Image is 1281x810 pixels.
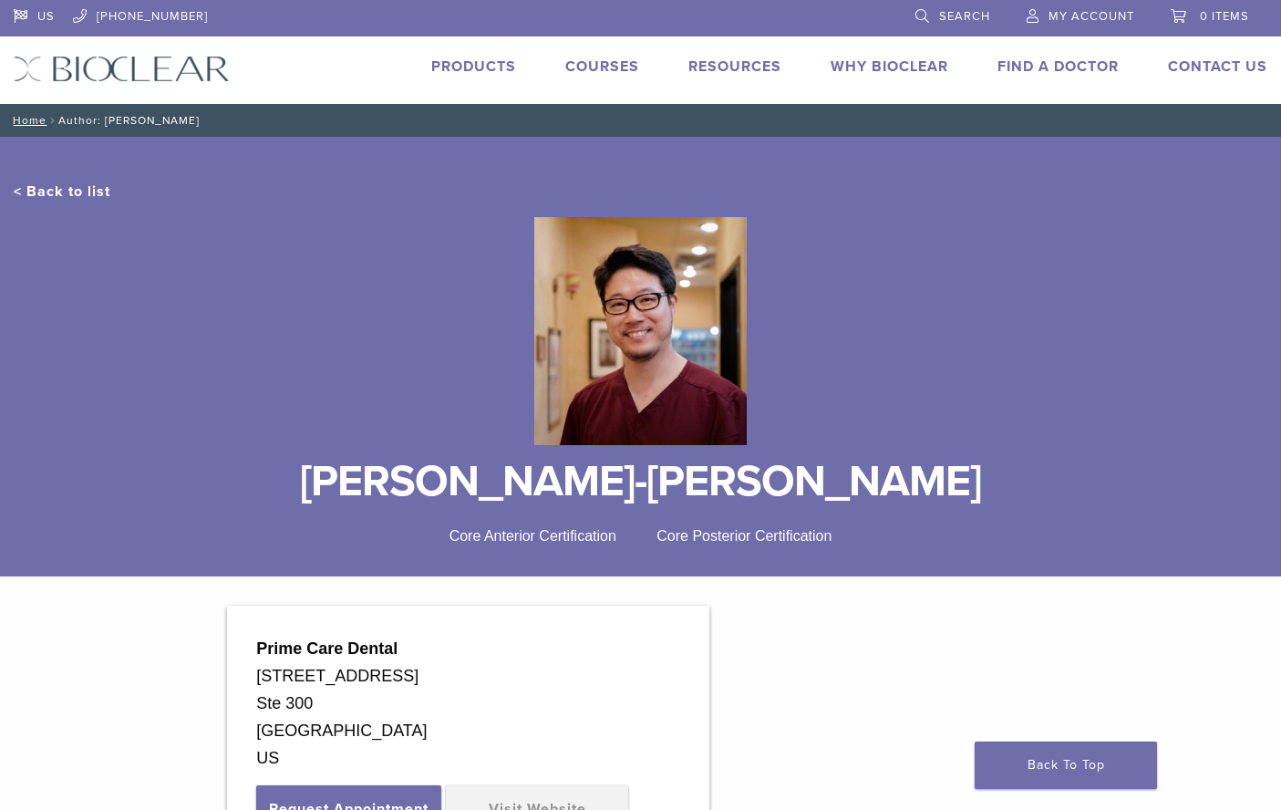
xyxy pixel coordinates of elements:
[46,116,58,125] span: /
[975,742,1157,789] a: Back To Top
[656,528,832,544] span: Core Posterior Certification
[256,662,680,690] div: [STREET_ADDRESS]
[256,690,680,717] div: Ste 300
[14,182,110,201] a: < Back to list
[14,56,230,82] img: Bioclear
[688,57,781,76] a: Resources
[831,57,948,76] a: Why Bioclear
[1049,9,1134,24] span: My Account
[534,217,746,445] img: Bioclear
[7,114,46,127] a: Home
[14,460,1267,504] h1: [PERSON_NAME]-[PERSON_NAME]
[449,528,616,544] span: Core Anterior Certification
[256,639,398,658] strong: Prime Care Dental
[1200,9,1249,24] span: 0 items
[1168,57,1267,76] a: Contact Us
[565,57,639,76] a: Courses
[256,717,680,772] div: [GEOGRAPHIC_DATA] US
[431,57,516,76] a: Products
[939,9,990,24] span: Search
[997,57,1119,76] a: Find A Doctor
